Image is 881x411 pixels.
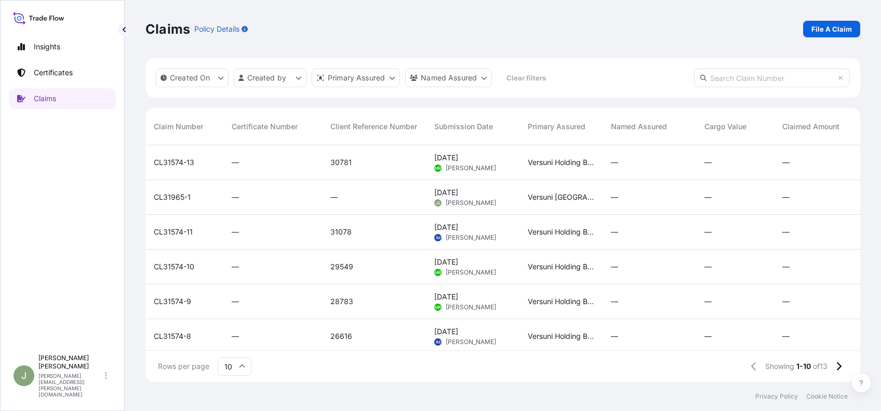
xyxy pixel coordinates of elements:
span: — [611,331,618,341]
span: CL31574-8 [154,331,191,341]
span: — [782,227,790,237]
span: — [611,262,618,272]
span: [PERSON_NAME] [446,268,496,277]
span: [PERSON_NAME] [446,234,496,242]
span: — [611,157,618,168]
span: [PERSON_NAME] [446,164,496,172]
p: Named Assured [421,73,477,83]
span: Versuni [GEOGRAPHIC_DATA] [528,192,594,202]
span: — [704,157,712,168]
span: — [704,331,712,341]
span: 30781 [330,157,352,168]
span: — [782,331,790,341]
button: distributor Filter options [312,68,400,87]
span: 28783 [330,296,353,307]
span: Submission Date [434,121,493,132]
span: Versuni Holding B.V. [528,296,594,307]
span: Showing [765,361,794,372]
span: [PERSON_NAME] [446,338,496,346]
p: [PERSON_NAME] [PERSON_NAME] [38,354,103,371]
span: — [232,192,239,202]
span: — [782,262,790,272]
p: Created On [170,73,210,83]
p: File A Claim [811,24,852,34]
a: File A Claim [803,21,860,37]
span: Cargo Value [704,121,746,132]
span: [DATE] [434,153,458,163]
p: Created by [247,73,287,83]
span: CL31574-9 [154,296,191,307]
span: — [704,192,712,202]
span: [DATE] [434,187,458,198]
span: MR [435,163,441,173]
p: Claims [34,93,56,104]
a: Certificates [9,62,116,83]
span: JE [435,198,440,208]
a: Cookie Notice [806,392,848,401]
span: Client Reference Number [330,121,417,132]
span: CL31574-10 [154,262,194,272]
span: Versuni Holding B.V. [528,227,594,237]
span: Claimed Amount [782,121,839,132]
span: [DATE] [434,326,458,337]
span: of 13 [813,361,827,372]
p: Claims [145,21,190,37]
span: 29549 [330,262,353,272]
span: — [232,157,239,168]
p: Primary Assured [328,73,385,83]
span: [DATE] [434,257,458,267]
span: Versuni Holding B.V. [528,262,594,272]
button: cargoOwner Filter options [405,68,492,87]
p: Clear filters [506,73,546,83]
a: Claims [9,88,116,109]
span: Claim Number [154,121,203,132]
span: CL31574-11 [154,227,193,237]
span: — [782,157,790,168]
span: [PERSON_NAME] [446,199,496,207]
span: J [21,371,26,381]
p: [PERSON_NAME][EMAIL_ADDRESS][PERSON_NAME][DOMAIN_NAME] [38,373,103,398]
span: — [782,192,790,202]
span: 31078 [330,227,352,237]
span: [DATE] [434,292,458,302]
p: Certificates [34,67,73,78]
button: Clear filters [497,70,555,86]
span: — [611,227,618,237]
button: createdOn Filter options [156,68,229,87]
span: MR [435,267,441,278]
span: — [704,227,712,237]
span: MR [435,302,441,312]
span: — [330,192,338,202]
span: — [232,227,239,237]
span: — [782,296,790,307]
a: Privacy Policy [755,392,798,401]
span: — [232,262,239,272]
span: — [611,192,618,202]
span: Named Assured [611,121,667,132]
span: CL31574-13 [154,157,194,168]
a: Insights [9,36,116,57]
span: — [704,296,712,307]
span: IM [436,337,440,347]
span: IM [436,232,440,243]
p: Policy Details [194,24,239,34]
span: — [232,296,239,307]
span: 26616 [330,331,352,341]
span: — [232,331,239,341]
span: — [704,262,712,272]
span: [DATE] [434,222,458,232]
span: — [611,296,618,307]
input: Search Claim Number [694,68,850,87]
span: Versuni Holding B.V. [528,157,594,168]
span: CL31965-1 [154,192,191,202]
span: [PERSON_NAME] [446,303,496,311]
p: Insights [34,42,60,52]
button: createdBy Filter options [234,68,306,87]
span: Rows per page [158,361,209,372]
span: Certificate Number [232,121,298,132]
span: Primary Assured [528,121,585,132]
span: Versuni Holding B.V. [528,331,594,341]
span: 1-10 [796,361,811,372]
